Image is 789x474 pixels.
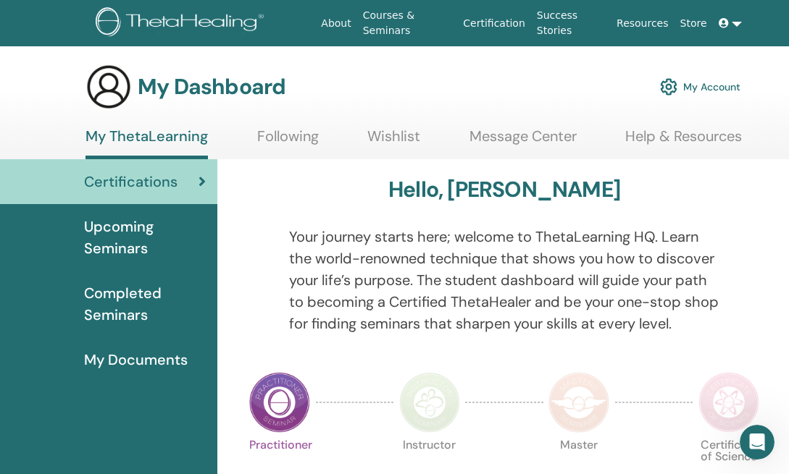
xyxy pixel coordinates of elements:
[138,74,285,100] h3: My Dashboard
[289,226,720,334] p: Your journey starts here; welcome to ThetaLearning HQ. Learn the world-renowned technique that sh...
[367,127,420,156] a: Wishlist
[469,127,577,156] a: Message Center
[357,2,458,44] a: Courses & Seminars
[740,425,775,460] iframe: Intercom live chat
[531,2,611,44] a: Success Stories
[84,216,206,259] span: Upcoming Seminars
[85,127,208,159] a: My ThetaLearning
[548,372,609,433] img: Master
[388,177,620,203] h3: Hello, [PERSON_NAME]
[399,372,460,433] img: Instructor
[457,10,530,37] a: Certification
[84,282,206,326] span: Completed Seminars
[625,127,742,156] a: Help & Resources
[84,349,188,371] span: My Documents
[96,7,269,40] img: logo.png
[257,127,319,156] a: Following
[315,10,356,37] a: About
[660,75,677,99] img: cog.svg
[84,171,178,192] span: Certifications
[698,372,759,433] img: Certificate of Science
[249,372,310,433] img: Practitioner
[675,10,713,37] a: Store
[660,71,740,103] a: My Account
[85,64,132,110] img: generic-user-icon.jpg
[611,10,675,37] a: Resources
